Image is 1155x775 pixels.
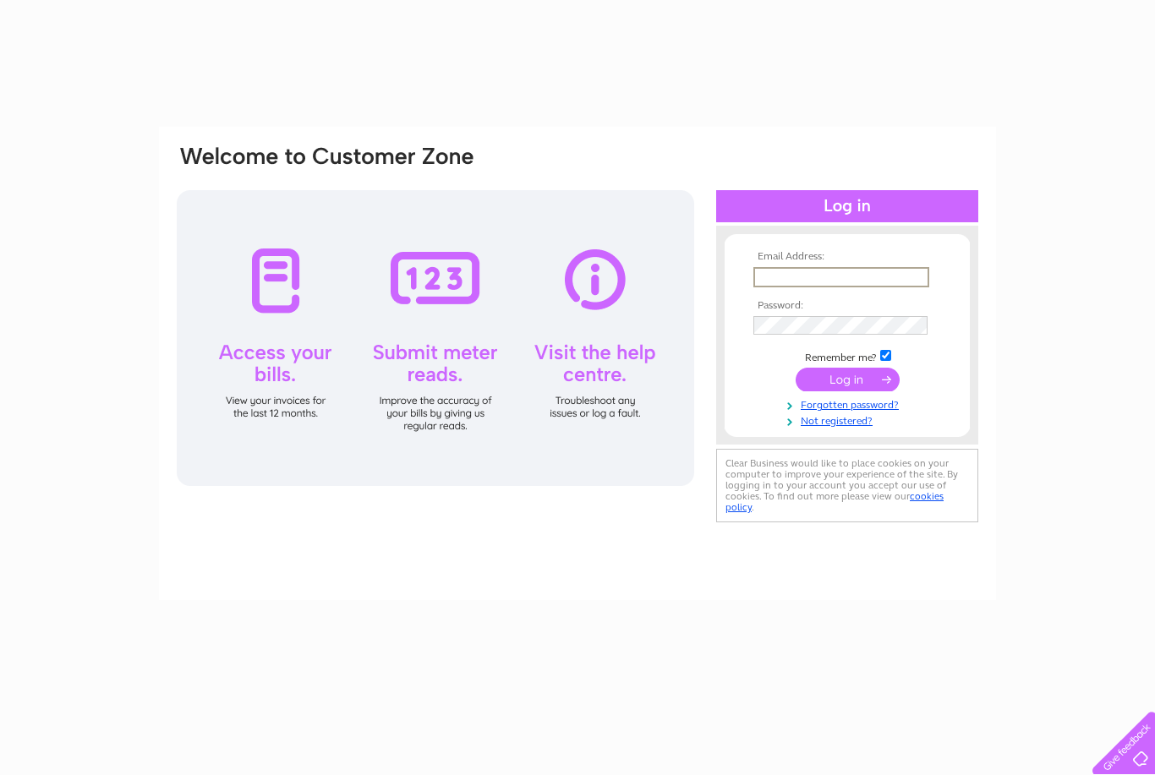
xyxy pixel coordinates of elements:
a: Not registered? [753,412,945,428]
th: Password: [749,300,945,312]
td: Remember me? [749,347,945,364]
a: Forgotten password? [753,396,945,412]
th: Email Address: [749,251,945,263]
div: Clear Business would like to place cookies on your computer to improve your experience of the sit... [716,449,978,522]
a: cookies policy [725,490,944,513]
input: Submit [796,368,900,391]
